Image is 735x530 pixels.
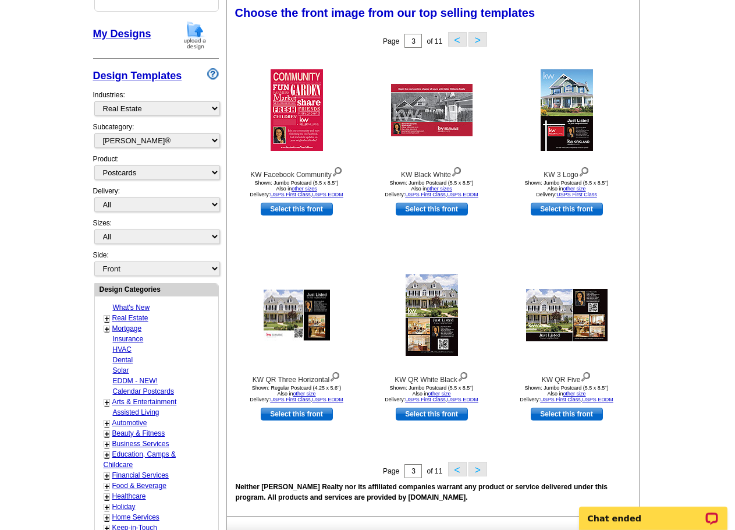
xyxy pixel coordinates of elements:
[571,493,735,530] iframe: LiveChat chat widget
[412,391,450,397] span: Also in
[113,335,144,343] a: Insurance
[427,186,452,192] a: other sizes
[112,314,148,322] a: Real Estate
[406,274,458,356] img: KW QR White Black
[540,397,581,402] a: USPS First Class
[233,369,361,385] div: KW QR Three Horizontal
[112,513,159,521] a: Home Services
[427,467,442,475] span: of 11
[391,84,473,136] img: KW Black White
[105,440,109,449] a: +
[503,369,631,385] div: KW QR Five
[93,154,219,186] div: Product:
[448,32,467,47] button: <
[468,32,487,47] button: >
[105,471,109,480] a: +
[582,397,613,402] a: USPS EDDM
[93,218,219,250] div: Sizes:
[93,84,219,122] div: Industries:
[503,164,631,180] div: KW 3 Logo
[368,385,496,402] div: Shown: Jumbo Postcard (5.5 x 8.5") Delivery: ,
[105,492,109,501] a: +
[93,186,219,218] div: Delivery:
[93,28,151,40] a: My Designs
[93,70,182,82] a: Design Templates
[112,482,166,490] a: Food & Beverage
[427,37,442,45] span: of 11
[112,492,146,500] a: Healthcare
[556,192,597,197] a: USPS First Class
[580,369,591,382] img: view design details
[113,387,174,395] a: Calendar Postcards
[503,180,631,197] div: Shown: Jumbo Postcard (5.5 x 8.5") Delivery:
[503,385,631,402] div: Shown: Jumbo Postcard (5.5 x 8.5") Delivery: ,
[383,467,399,475] span: Page
[531,408,603,421] a: use this design
[396,203,468,215] a: use this design
[93,122,219,154] div: Subcategory:
[563,391,585,397] a: other size
[411,186,452,192] span: Also in
[233,385,361,402] div: Shown: Regular Postcard (4.25 x 5.6") Delivery: ,
[113,356,133,364] a: Dental
[112,440,169,448] a: Business Services
[547,391,585,397] span: Also in
[261,408,333,421] a: use this design
[105,513,109,522] a: +
[405,397,446,402] a: USPS First Class
[112,419,147,427] a: Automotive
[447,192,478,197] a: USPS EDDM
[293,391,315,397] a: other size
[112,429,165,437] a: Beauty & Fitness
[270,397,311,402] a: USPS First Class
[95,284,218,295] div: Design Categories
[105,482,109,491] a: +
[207,68,219,80] img: design-wizard-help-icon.png
[292,186,317,192] a: other sizes
[104,450,176,469] a: Education, Camps & Childcare
[368,164,496,180] div: KW Black White
[233,180,361,197] div: Shown: Jumbo Postcard (5.5 x 8.5") Delivery: ,
[368,180,496,197] div: Shown: Jumbo Postcard (5.5 x 8.5") Delivery: ,
[383,37,399,45] span: Page
[451,164,462,177] img: view design details
[113,345,132,354] a: HVAC
[112,324,142,333] a: Mortgage
[547,186,585,192] span: Also in
[113,408,159,416] a: Assisted Living
[541,69,593,151] img: KW 3 Logo
[271,69,323,151] img: KW Facebook Community
[531,203,603,215] a: use this design
[105,450,109,460] a: +
[276,186,317,192] span: Also in
[448,462,467,476] button: <
[312,397,343,402] a: USPS EDDM
[113,377,158,385] a: EDDM - NEW!
[93,250,219,277] div: Side:
[312,192,343,197] a: USPS EDDM
[180,20,210,50] img: upload-design
[112,471,169,479] a: Financial Services
[526,289,608,341] img: KW QR Five
[468,462,487,476] button: >
[235,6,535,19] span: Choose the front image from our top selling templates
[105,324,109,334] a: +
[105,398,109,407] a: +
[447,397,478,402] a: USPS EDDM
[105,503,109,512] a: +
[563,186,585,192] a: other size
[112,398,177,406] a: Arts & Entertainment
[578,164,590,177] img: view design details
[105,419,109,428] a: +
[112,503,136,511] a: Holiday
[428,391,450,397] a: other size
[233,164,361,180] div: KW Facebook Community
[261,203,333,215] a: use this design
[277,391,315,397] span: Also in
[368,369,496,385] div: KW QR White Black
[264,290,330,341] img: KW QR Three Horizontal
[396,408,468,421] a: use this design
[105,429,109,439] a: +
[113,366,129,374] a: Solar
